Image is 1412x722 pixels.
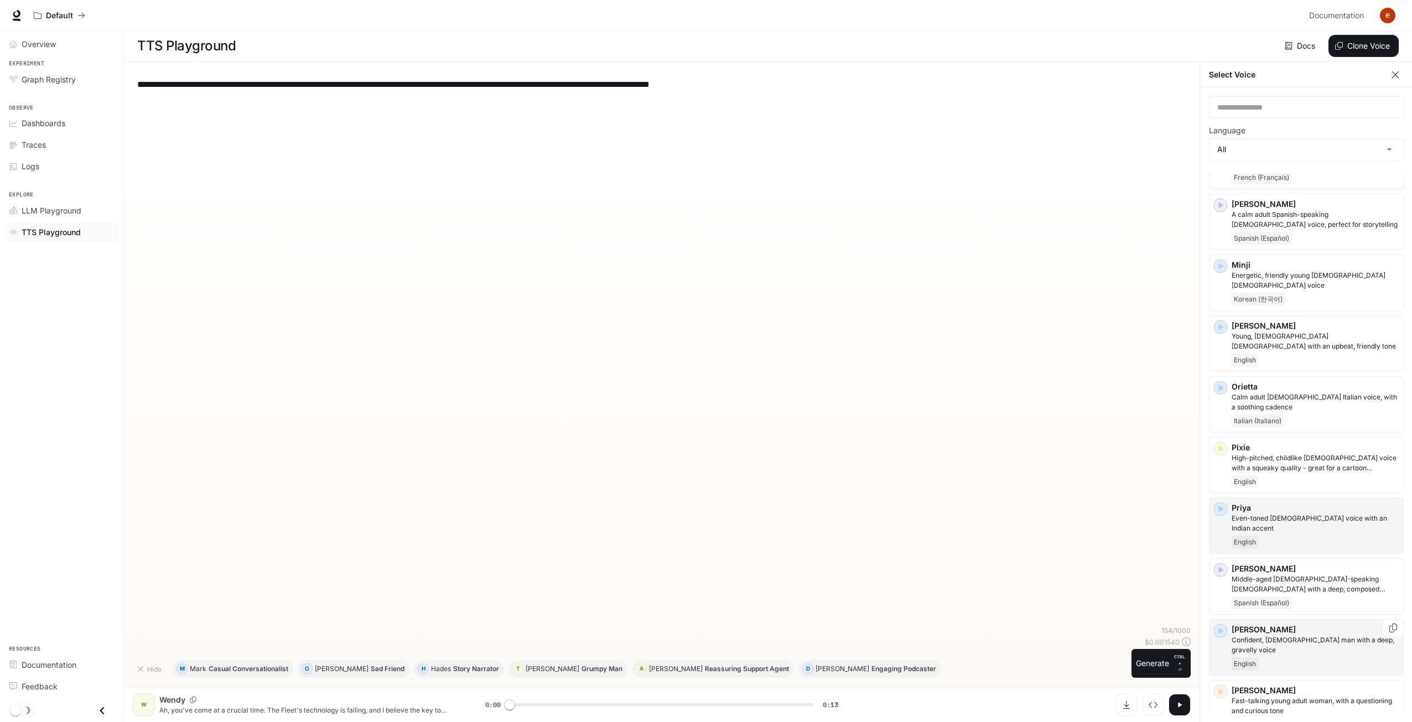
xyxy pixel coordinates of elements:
p: Young, British female with an upbeat, friendly tone [1232,331,1399,351]
div: D [803,660,813,678]
span: Dashboards [22,117,65,129]
div: A [636,660,646,678]
p: ⏎ [1174,653,1186,673]
p: [PERSON_NAME] [816,666,869,672]
span: 0:13 [823,699,838,710]
button: O[PERSON_NAME]Sad Friend [298,660,409,678]
button: Clone Voice [1328,35,1399,57]
p: Orietta [1232,381,1399,392]
p: [PERSON_NAME] [1232,563,1399,574]
button: A[PERSON_NAME]Reassuring Support Agent [632,660,794,678]
span: Documentation [1309,9,1364,23]
p: CTRL + [1174,653,1186,667]
div: H [418,660,428,678]
span: English [1232,657,1258,671]
p: Sad Friend [371,666,404,672]
p: High-pitched, childlike female voice with a squeaky quality - great for a cartoon character [1232,453,1399,473]
span: Spanish (Español) [1232,232,1291,245]
p: [PERSON_NAME] [1232,199,1399,210]
p: Calm adult female Italian voice, with a soothing cadence [1232,392,1399,412]
p: [PERSON_NAME] [1232,685,1399,696]
a: Feedback [4,677,119,696]
p: Casual Conversationalist [209,666,288,672]
button: Download audio [1115,694,1138,716]
h1: TTS Playground [137,35,236,57]
button: D[PERSON_NAME]Engaging Podcaster [798,660,941,678]
button: Copy Voice ID [185,697,201,703]
span: Graph Registry [22,74,76,85]
p: $ 0.001540 [1145,637,1180,647]
span: Overview [22,38,56,50]
span: English [1232,536,1258,549]
a: Dashboards [4,113,119,133]
p: Middle-aged Spanish-speaking male with a deep, composed voice. Great for narrations [1232,574,1399,594]
img: User avatar [1380,8,1395,23]
a: TTS Playground [4,222,119,242]
p: [PERSON_NAME] [1232,320,1399,331]
p: Grumpy Man [582,666,622,672]
span: Traces [22,139,46,150]
a: LLM Playground [4,201,119,220]
span: Dark mode toggle [10,704,21,716]
a: Overview [4,34,119,54]
a: Graph Registry [4,70,119,89]
p: Reassuring Support Agent [705,666,789,672]
p: Energetic, friendly young Korean female voice [1232,271,1399,290]
button: Close drawer [90,699,115,722]
a: Traces [4,135,119,154]
p: [PERSON_NAME] [1232,624,1399,635]
span: Spanish (Español) [1232,596,1291,610]
p: Priya [1232,502,1399,513]
p: Language [1209,127,1245,134]
span: Korean (한국어) [1232,293,1285,306]
p: [PERSON_NAME] [649,666,703,672]
span: Italian (Italiano) [1232,414,1284,428]
div: W [135,696,153,714]
p: Wendy [159,694,185,705]
p: Default [46,11,73,20]
p: Story Narrator [453,666,499,672]
div: O [302,660,312,678]
button: HHadesStory Narrator [414,660,504,678]
p: Mark [190,666,206,672]
a: Docs [1283,35,1320,57]
button: User avatar [1377,4,1399,27]
span: Documentation [22,659,76,671]
button: MMarkCasual Conversationalist [173,660,293,678]
span: 0:00 [485,699,501,710]
span: French (Français) [1232,171,1291,184]
div: M [177,660,187,678]
span: English [1232,475,1258,489]
p: A calm adult Spanish-speaking male voice, perfect for storytelling [1232,210,1399,230]
p: 154 / 1000 [1161,626,1191,635]
a: Logs [4,157,119,176]
span: LLM Playground [22,205,81,216]
button: T[PERSON_NAME]Grumpy Man [508,660,627,678]
p: Fast-talking young adult woman, with a questioning and curious tone [1232,696,1399,716]
p: Engaging Podcaster [871,666,936,672]
a: Documentation [1305,4,1372,27]
a: Documentation [4,655,119,674]
span: TTS Playground [22,226,81,238]
p: Minji [1232,259,1399,271]
button: All workspaces [29,4,90,27]
p: Even-toned female voice with an Indian accent [1232,513,1399,533]
span: Logs [22,160,39,172]
div: All [1209,139,1403,160]
p: Hades [431,666,451,672]
p: Confident, British man with a deep, gravelly voice [1232,635,1399,655]
span: Feedback [22,681,58,692]
button: Copy Voice ID [1388,624,1399,632]
button: Hide [133,660,168,678]
span: English [1232,354,1258,367]
p: Pixie [1232,442,1399,453]
button: GenerateCTRL +⏎ [1131,649,1191,678]
p: Ah, you've come at a crucial time. The Fleet's technology is failing, and I believe the key to sa... [159,705,459,715]
p: [PERSON_NAME] [315,666,368,672]
div: T [513,660,523,678]
p: [PERSON_NAME] [526,666,579,672]
button: Inspect [1142,694,1164,716]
